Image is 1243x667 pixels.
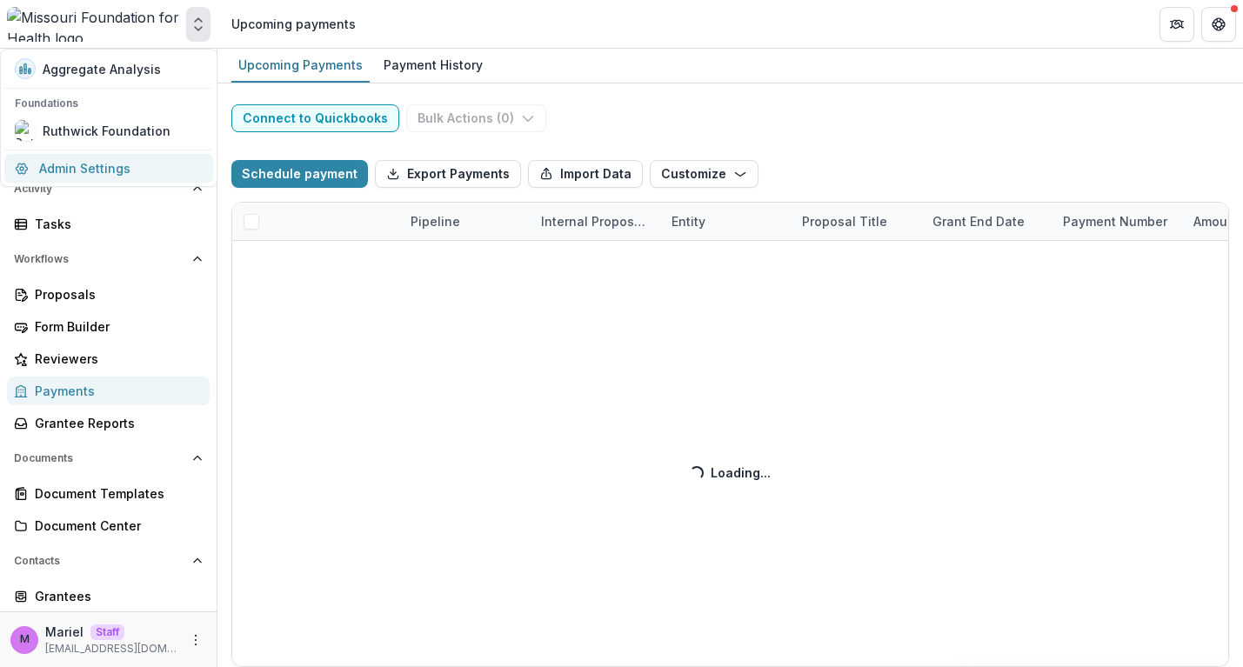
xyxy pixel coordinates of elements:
div: Mariel [20,634,30,645]
img: Missouri Foundation for Health logo [7,7,179,42]
p: Mariel [45,623,84,641]
a: Form Builder [7,312,210,341]
a: Document Center [7,511,210,540]
div: Payments [35,382,196,400]
nav: breadcrumb [224,11,363,37]
span: Documents [14,452,185,464]
button: Open Documents [7,444,210,472]
button: Connect to Quickbooks [231,104,399,132]
a: Payment History [377,49,490,83]
a: Payments [7,377,210,405]
a: Upcoming Payments [231,49,370,83]
button: Open entity switcher [186,7,211,42]
button: Open Contacts [7,547,210,575]
a: Tasks [7,210,210,238]
button: More [185,630,206,650]
button: Open Activity [7,175,210,203]
div: Upcoming payments [231,15,356,33]
button: Open Workflows [7,245,210,273]
a: Reviewers [7,344,210,373]
div: Grantee Reports [35,414,196,432]
p: Staff [90,624,124,640]
span: Workflows [14,253,185,265]
div: Document Templates [35,484,196,503]
div: Payment History [377,52,490,77]
a: Document Templates [7,479,210,508]
a: Proposals [7,280,210,309]
div: Grantees [35,587,196,605]
div: Proposals [35,285,196,303]
a: Grantees [7,582,210,610]
p: [EMAIL_ADDRESS][DOMAIN_NAME] [45,641,178,657]
span: Activity [14,183,185,195]
button: Get Help [1201,7,1236,42]
button: Partners [1159,7,1194,42]
div: Form Builder [35,317,196,336]
span: Contacts [14,555,185,567]
a: Grantee Reports [7,409,210,437]
div: Tasks [35,215,196,233]
div: Reviewers [35,350,196,368]
button: Bulk Actions (0) [406,104,546,132]
div: Document Center [35,517,196,535]
div: Upcoming Payments [231,52,370,77]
